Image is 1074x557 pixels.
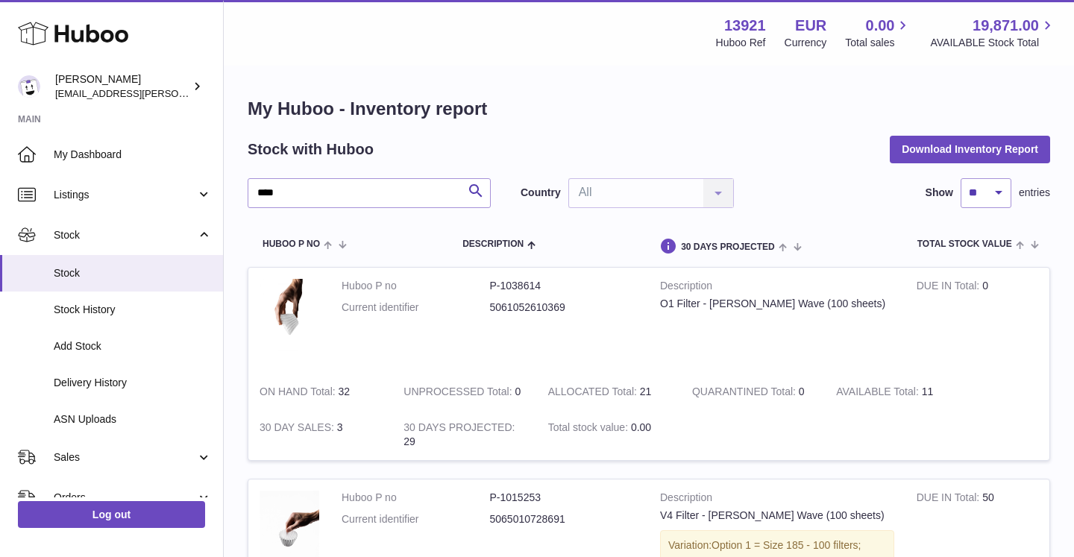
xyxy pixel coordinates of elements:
div: Huboo Ref [716,36,766,50]
td: 21 [537,374,681,410]
td: 0 [392,374,536,410]
strong: DUE IN Total [917,491,982,507]
span: Description [462,239,524,249]
span: entries [1019,186,1050,200]
div: [PERSON_NAME] [55,72,189,101]
strong: ALLOCATED Total [548,386,640,401]
span: 30 DAYS PROJECTED [681,242,775,252]
dd: 5061052610369 [490,300,638,315]
span: Stock [54,266,212,280]
strong: 13921 [724,16,766,36]
dt: Current identifier [342,300,490,315]
label: Country [521,186,561,200]
button: Download Inventory Report [890,136,1050,163]
img: europe@orea.uk [18,75,40,98]
td: 32 [248,374,392,410]
h1: My Huboo - Inventory report [248,97,1050,121]
td: 0 [905,268,1049,374]
strong: 30 DAY SALES [260,421,337,437]
dt: Current identifier [342,512,490,526]
strong: ON HAND Total [260,386,339,401]
td: 29 [392,409,536,460]
strong: Description [660,491,894,509]
strong: EUR [795,16,826,36]
dt: Huboo P no [342,491,490,505]
div: O1 Filter - [PERSON_NAME] Wave (100 sheets) [660,297,894,311]
dd: 5065010728691 [490,512,638,526]
strong: Description [660,279,894,297]
a: 19,871.00 AVAILABLE Stock Total [930,16,1056,50]
span: Total stock value [917,239,1012,249]
span: Stock History [54,303,212,317]
span: AVAILABLE Stock Total [930,36,1056,50]
strong: UNPROCESSED Total [403,386,515,401]
a: 0.00 Total sales [845,16,911,50]
td: 3 [248,409,392,460]
span: 0 [799,386,805,397]
span: 0.00 [866,16,895,36]
label: Show [926,186,953,200]
div: V4 Filter - [PERSON_NAME] Wave (100 sheets) [660,509,894,523]
td: 11 [825,374,969,410]
span: 0.00 [631,421,651,433]
strong: 30 DAYS PROJECTED [403,421,515,437]
strong: DUE IN Total [917,280,982,295]
strong: Total stock value [548,421,631,437]
span: Total sales [845,36,911,50]
img: product image [260,279,319,359]
span: ASN Uploads [54,412,212,427]
strong: QUARANTINED Total [692,386,799,401]
span: Huboo P no [263,239,320,249]
dd: P-1038614 [490,279,638,293]
span: Option 1 = Size 185 - 100 filters; [712,539,861,551]
span: Stock [54,228,196,242]
span: Orders [54,491,196,505]
span: Add Stock [54,339,212,353]
a: Log out [18,501,205,528]
dt: Huboo P no [342,279,490,293]
dd: P-1015253 [490,491,638,505]
span: 19,871.00 [973,16,1039,36]
span: [EMAIL_ADDRESS][PERSON_NAME][DOMAIN_NAME] [55,87,299,99]
span: My Dashboard [54,148,212,162]
div: Currency [785,36,827,50]
span: Sales [54,450,196,465]
span: Delivery History [54,376,212,390]
h2: Stock with Huboo [248,139,374,160]
strong: AVAILABLE Total [836,386,921,401]
span: Listings [54,188,196,202]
